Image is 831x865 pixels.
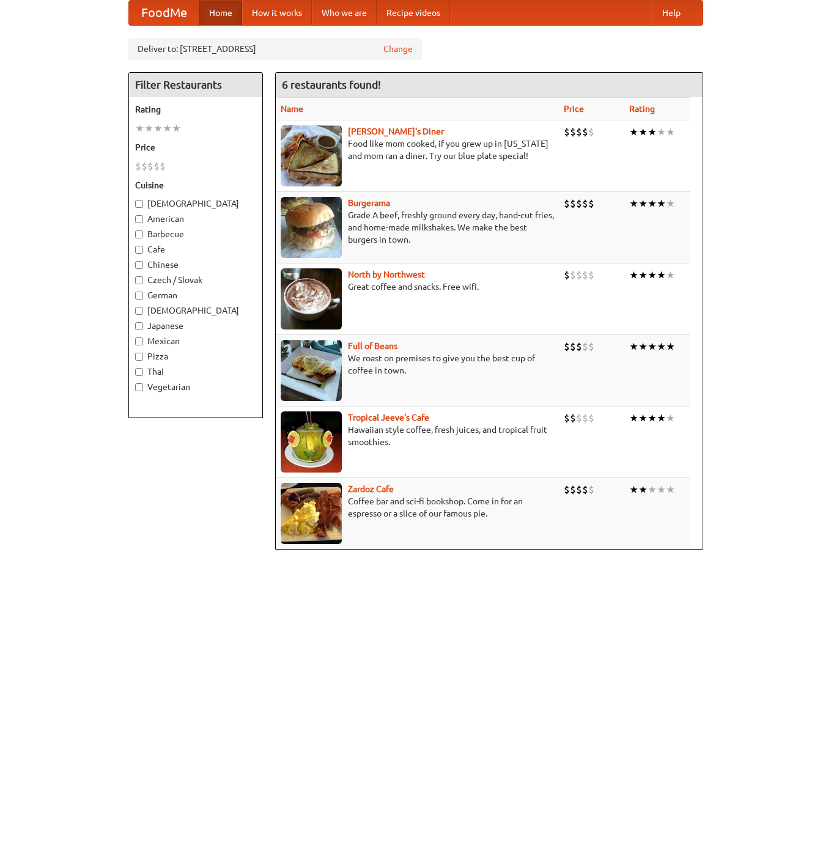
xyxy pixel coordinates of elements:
[638,411,648,425] li: ★
[564,197,570,210] li: $
[657,340,666,353] li: ★
[648,483,657,496] li: ★
[666,411,675,425] li: ★
[135,259,256,271] label: Chinese
[648,340,657,353] li: ★
[666,483,675,496] li: ★
[281,209,554,246] p: Grade A beef, freshly ground every day, hand-cut fries, and home-made milkshakes. We make the bes...
[135,350,256,363] label: Pizza
[135,228,256,240] label: Barbecue
[135,304,256,317] label: [DEMOGRAPHIC_DATA]
[570,411,576,425] li: $
[281,495,554,520] p: Coffee bar and sci-fi bookshop. Come in for an espresso or a slice of our famous pie.
[588,411,594,425] li: $
[652,1,690,25] a: Help
[281,268,342,329] img: north.jpg
[153,160,160,173] li: $
[582,125,588,139] li: $
[588,268,594,282] li: $
[666,340,675,353] li: ★
[135,243,256,256] label: Cafe
[564,483,570,496] li: $
[383,43,413,55] a: Change
[348,127,444,136] a: [PERSON_NAME]'s Diner
[281,281,554,293] p: Great coffee and snacks. Free wifi.
[666,268,675,282] li: ★
[348,413,429,422] a: Tropical Jeeve's Cafe
[576,125,582,139] li: $
[348,198,390,208] a: Burgerama
[135,103,256,116] h5: Rating
[629,268,638,282] li: ★
[570,268,576,282] li: $
[629,483,638,496] li: ★
[570,125,576,139] li: $
[666,197,675,210] li: ★
[128,38,422,60] div: Deliver to: [STREET_ADDRESS]
[135,141,256,153] h5: Price
[657,268,666,282] li: ★
[147,160,153,173] li: $
[657,411,666,425] li: ★
[129,73,262,97] h4: Filter Restaurants
[564,340,570,353] li: $
[135,200,143,208] input: [DEMOGRAPHIC_DATA]
[144,122,153,135] li: ★
[564,125,570,139] li: $
[141,160,147,173] li: $
[281,197,342,258] img: burgerama.jpg
[582,340,588,353] li: $
[576,340,582,353] li: $
[582,483,588,496] li: $
[348,270,425,279] b: North by Northwest
[588,197,594,210] li: $
[135,197,256,210] label: [DEMOGRAPHIC_DATA]
[135,274,256,286] label: Czech / Slovak
[582,268,588,282] li: $
[135,320,256,332] label: Japanese
[564,268,570,282] li: $
[163,122,172,135] li: ★
[281,352,554,377] p: We roast on premises to give you the best cup of coffee in town.
[135,381,256,393] label: Vegetarian
[135,213,256,225] label: American
[629,104,655,114] a: Rating
[281,340,342,401] img: beans.jpg
[648,125,657,139] li: ★
[135,246,143,254] input: Cafe
[135,337,143,345] input: Mexican
[135,292,143,300] input: German
[135,368,143,376] input: Thai
[135,215,143,223] input: American
[281,125,342,186] img: sallys.jpg
[564,104,584,114] a: Price
[570,483,576,496] li: $
[638,340,648,353] li: ★
[153,122,163,135] li: ★
[348,484,394,494] a: Zardoz Cafe
[135,122,144,135] li: ★
[657,197,666,210] li: ★
[135,322,143,330] input: Japanese
[657,125,666,139] li: ★
[172,122,181,135] li: ★
[135,160,141,173] li: $
[135,353,143,361] input: Pizza
[638,483,648,496] li: ★
[588,483,594,496] li: $
[135,307,143,315] input: [DEMOGRAPHIC_DATA]
[160,160,166,173] li: $
[281,104,303,114] a: Name
[135,335,256,347] label: Mexican
[348,341,397,351] a: Full of Beans
[377,1,450,25] a: Recipe videos
[135,366,256,378] label: Thai
[638,268,648,282] li: ★
[588,340,594,353] li: $
[199,1,242,25] a: Home
[135,276,143,284] input: Czech / Slovak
